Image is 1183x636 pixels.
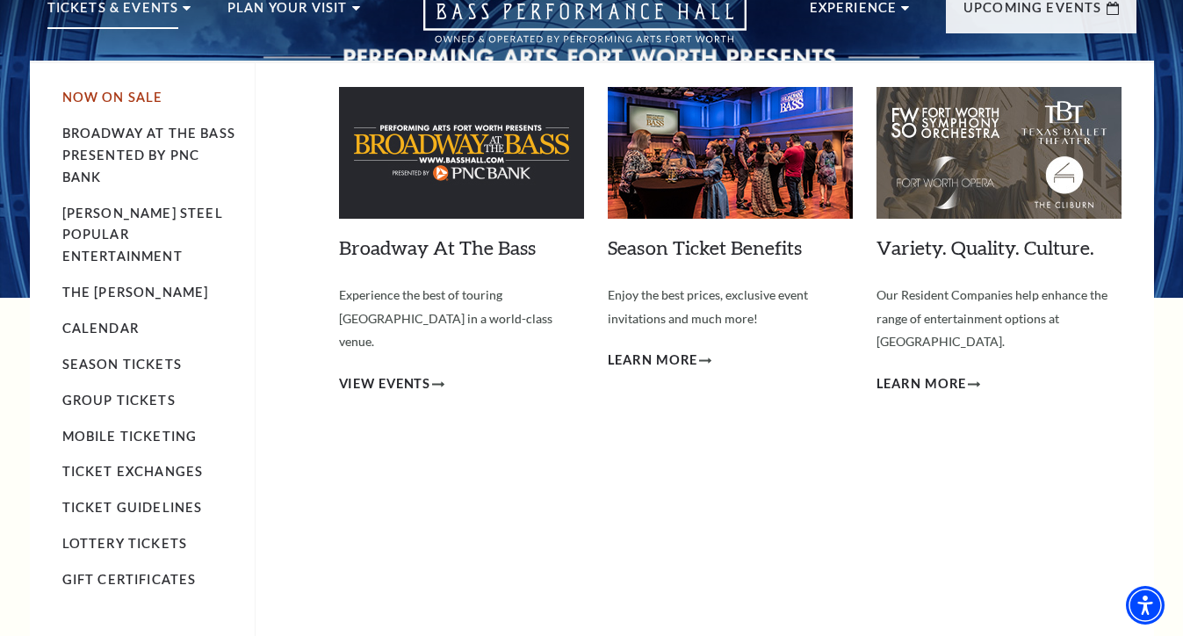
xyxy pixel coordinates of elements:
[1126,586,1165,625] div: Accessibility Menu
[608,350,712,372] a: Learn More Season Ticket Benefits
[62,536,188,551] a: Lottery Tickets
[876,235,1094,259] a: Variety. Quality. Culture.
[62,321,139,336] a: Calendar
[62,206,223,264] a: [PERSON_NAME] Steel Popular Entertainment
[876,373,981,395] a: Learn More Variety. Quality. Culture.
[339,373,445,395] a: View Events
[608,87,853,219] img: Season Ticket Benefits
[339,284,584,354] p: Experience the best of touring [GEOGRAPHIC_DATA] in a world-class venue.
[62,429,198,444] a: Mobile Ticketing
[339,373,431,395] span: View Events
[339,87,584,219] img: Broadway At The Bass
[876,284,1122,354] p: Our Resident Companies help enhance the range of entertainment options at [GEOGRAPHIC_DATA].
[62,285,209,300] a: The [PERSON_NAME]
[608,350,698,372] span: Learn More
[62,464,204,479] a: Ticket Exchanges
[62,357,182,372] a: Season Tickets
[62,500,203,515] a: Ticket Guidelines
[62,393,176,408] a: Group Tickets
[339,235,536,259] a: Broadway At The Bass
[62,126,235,184] a: Broadway At The Bass presented by PNC Bank
[608,284,853,330] p: Enjoy the best prices, exclusive event invitations and much more!
[876,373,967,395] span: Learn More
[876,87,1122,219] img: Variety. Quality. Culture.
[62,90,163,105] a: Now On Sale
[62,572,197,587] a: Gift Certificates
[608,235,802,259] a: Season Ticket Benefits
